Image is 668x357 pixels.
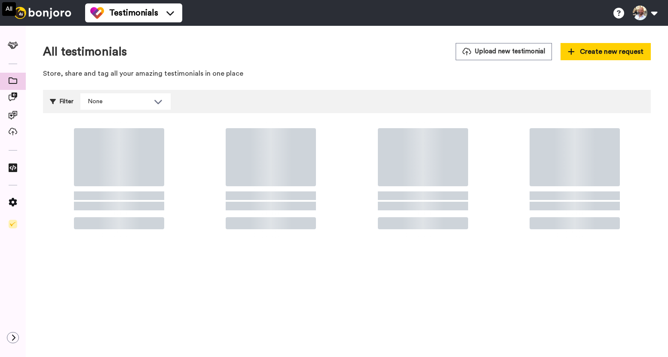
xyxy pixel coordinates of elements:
[43,45,127,58] h1: All testimonials
[10,7,75,19] img: bj-logo-header-white.svg
[568,46,643,57] span: Create new request
[2,2,16,16] div: All
[561,43,651,60] button: Create new request
[9,220,17,228] img: Checklist.svg
[109,7,158,19] span: Testimonials
[456,43,552,60] button: Upload new testimonial
[43,69,651,79] p: Store, share and tag all your amazing testimonials in one place
[88,97,150,106] div: None
[90,6,104,20] img: tm-color.svg
[50,93,74,110] div: Filter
